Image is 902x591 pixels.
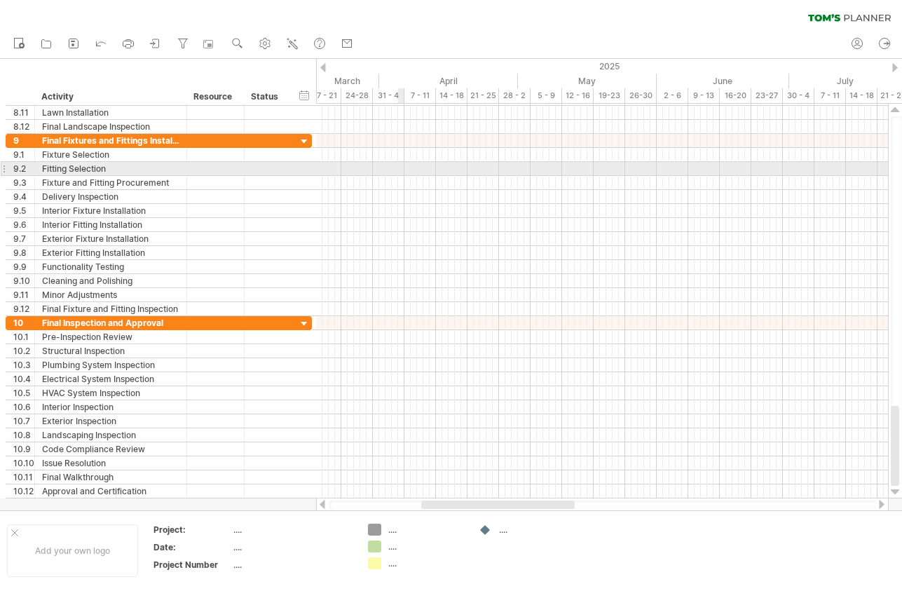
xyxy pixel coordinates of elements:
div: 10 [13,316,34,330]
div: Landscaping Inspection [42,428,179,442]
div: 31 - 4 [373,88,404,103]
div: .... [233,559,351,571]
div: Minor Adjustments [42,288,179,301]
div: Cleaning and Polishing [42,274,179,287]
div: 9.6 [13,218,34,231]
div: .... [388,524,465,536]
div: .... [233,541,351,553]
div: 10.1 [13,330,34,344]
div: Final Walkthrough [42,470,179,484]
div: 9.8 [13,246,34,259]
div: Exterior Inspection [42,414,179,428]
div: Functionality Testing [42,260,179,273]
div: 9.7 [13,232,34,245]
div: Interior Inspection [42,400,179,414]
div: .... [499,524,575,536]
div: 10.8 [13,428,34,442]
div: Fixture Selection [42,148,179,161]
div: Interior Fitting Installation [42,218,179,231]
div: 9 - 13 [688,88,720,103]
div: 9.1 [13,148,34,161]
div: Final Landscape Inspection [42,120,179,133]
div: 5 - 9 [531,88,562,103]
div: Final Fixture and Fitting Inspection [42,302,179,315]
div: Code Compliance Review [42,442,179,456]
div: June 2025 [657,74,789,88]
div: 9.4 [13,190,34,203]
div: 9.9 [13,260,34,273]
div: 2 - 6 [657,88,688,103]
div: 10.12 [13,484,34,498]
div: 8.12 [13,120,34,133]
div: Project Number [153,559,231,571]
div: Exterior Fixture Installation [42,232,179,245]
div: 10.11 [13,470,34,484]
div: 10.9 [13,442,34,456]
div: 10.4 [13,372,34,386]
div: 10.10 [13,456,34,470]
div: 23-27 [751,88,783,103]
div: 7 - 11 [404,88,436,103]
div: 16-20 [720,88,751,103]
div: 7 - 11 [814,88,846,103]
div: .... [388,557,465,569]
div: 14 - 18 [436,88,467,103]
div: 21 - 25 [467,88,499,103]
div: 10.6 [13,400,34,414]
div: 17 - 21 [310,88,341,103]
div: Fixture and Fitting Procurement [42,176,179,189]
div: 28 - 2 [499,88,531,103]
div: 10.5 [13,386,34,400]
div: 9.10 [13,274,34,287]
div: April 2025 [379,74,518,88]
div: Exterior Fitting Installation [42,246,179,259]
div: Status [251,90,282,104]
div: 10.7 [13,414,34,428]
div: Approval and Certification [42,484,179,498]
div: Electrical System Inspection [42,372,179,386]
div: 19-23 [594,88,625,103]
div: Issue Resolution [42,456,179,470]
div: Interior Fixture Installation [42,204,179,217]
div: 10.2 [13,344,34,358]
div: HVAC System Inspection [42,386,179,400]
div: Pre-Inspection Review [42,330,179,344]
div: 9.2 [13,162,34,175]
div: Final Inspection and Approval [42,316,179,330]
div: Fitting Selection [42,162,179,175]
div: 9.5 [13,204,34,217]
div: Resource [193,90,236,104]
div: 14 - 18 [846,88,877,103]
div: 9.3 [13,176,34,189]
div: 26-30 [625,88,657,103]
div: Add your own logo [7,524,138,577]
div: Structural Inspection [42,344,179,358]
div: .... [388,541,465,552]
div: Date: [153,541,231,553]
div: .... [233,524,351,536]
div: Final Fixtures and Fittings Installations [42,134,179,147]
div: Delivery Inspection [42,190,179,203]
div: Lawn Installation [42,106,179,119]
div: 8.11 [13,106,34,119]
div: 10.3 [13,358,34,372]
div: 9.11 [13,288,34,301]
div: 30 - 4 [783,88,814,103]
div: Activity [41,90,179,104]
div: 24-28 [341,88,373,103]
div: Plumbing System Inspection [42,358,179,372]
div: 9.12 [13,302,34,315]
div: 12 - 16 [562,88,594,103]
div: 9 [13,134,34,147]
div: Project: [153,524,231,536]
div: May 2025 [518,74,657,88]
